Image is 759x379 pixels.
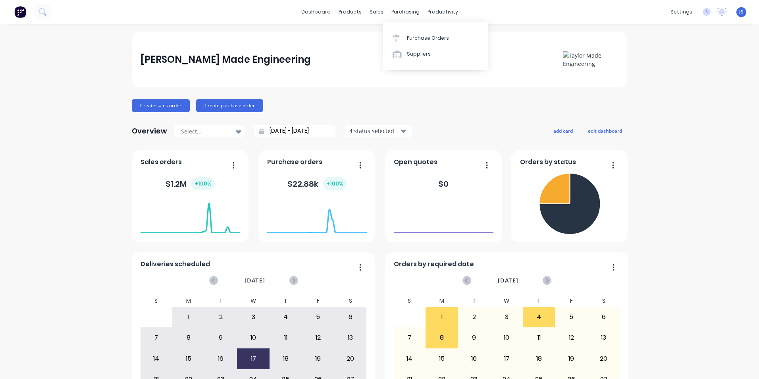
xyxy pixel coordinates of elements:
[270,295,302,307] div: T
[588,349,620,369] div: 20
[335,6,366,18] div: products
[394,349,426,369] div: 14
[132,99,190,112] button: Create sales order
[334,295,367,307] div: S
[166,177,215,190] div: $ 1.2M
[491,307,522,327] div: 3
[490,295,523,307] div: W
[523,295,555,307] div: T
[458,328,490,348] div: 9
[394,259,474,269] span: Orders by required date
[173,349,204,369] div: 15
[387,6,424,18] div: purchasing
[383,46,488,62] a: Suppliers
[555,307,587,327] div: 5
[563,51,618,68] img: Taylor Made Engineering
[267,157,322,167] span: Purchase orders
[173,307,204,327] div: 1
[458,307,490,327] div: 2
[345,125,412,137] button: 4 status selected
[426,349,458,369] div: 15
[667,6,696,18] div: settings
[270,328,302,348] div: 11
[141,349,172,369] div: 14
[141,157,182,167] span: Sales orders
[458,295,491,307] div: T
[491,349,522,369] div: 17
[438,178,449,190] div: $ 0
[498,276,518,285] span: [DATE]
[739,8,744,15] span: JS
[141,328,172,348] div: 7
[520,157,576,167] span: Orders by status
[205,328,237,348] div: 9
[366,6,387,18] div: sales
[14,6,26,18] img: Factory
[196,99,263,112] button: Create purchase order
[237,307,269,327] div: 3
[393,295,426,307] div: S
[555,295,588,307] div: F
[588,328,620,348] div: 13
[237,328,269,348] div: 10
[173,328,204,348] div: 8
[270,307,302,327] div: 4
[132,123,167,139] div: Overview
[394,328,426,348] div: 7
[424,6,462,18] div: productivity
[302,307,334,327] div: 5
[335,328,366,348] div: 13
[141,52,311,68] div: [PERSON_NAME] Made Engineering
[140,295,173,307] div: S
[548,126,578,136] button: add card
[407,50,431,58] div: Suppliers
[458,349,490,369] div: 16
[426,328,458,348] div: 8
[349,127,399,135] div: 4 status selected
[287,177,347,190] div: $ 22.88k
[172,295,205,307] div: M
[205,295,237,307] div: T
[205,307,237,327] div: 2
[588,295,620,307] div: S
[426,307,458,327] div: 1
[237,349,269,369] div: 17
[523,307,555,327] div: 4
[270,349,302,369] div: 18
[555,328,587,348] div: 12
[335,307,366,327] div: 6
[523,328,555,348] div: 11
[426,295,458,307] div: M
[205,349,237,369] div: 16
[335,349,366,369] div: 20
[191,177,215,190] div: + 100 %
[491,328,522,348] div: 10
[523,349,555,369] div: 18
[583,126,627,136] button: edit dashboard
[323,177,347,190] div: + 100 %
[383,30,488,46] a: Purchase Orders
[245,276,265,285] span: [DATE]
[555,349,587,369] div: 19
[302,328,334,348] div: 12
[407,35,449,42] div: Purchase Orders
[297,6,335,18] a: dashboard
[302,349,334,369] div: 19
[394,157,437,167] span: Open quotes
[237,295,270,307] div: W
[588,307,620,327] div: 6
[302,295,334,307] div: F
